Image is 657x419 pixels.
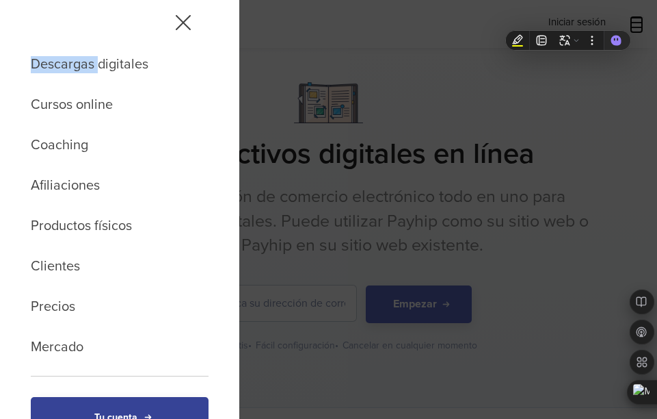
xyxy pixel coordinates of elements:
[31,335,209,359] a: Mercado
[31,134,209,157] a: Coaching
[31,255,209,279] a: Clientes
[31,93,209,117] a: Cursos online
[31,53,209,77] a: Descargas digitales
[31,214,209,238] a: Productos físicos
[31,174,209,198] a: Afiliaciones
[31,295,209,319] a: Precios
